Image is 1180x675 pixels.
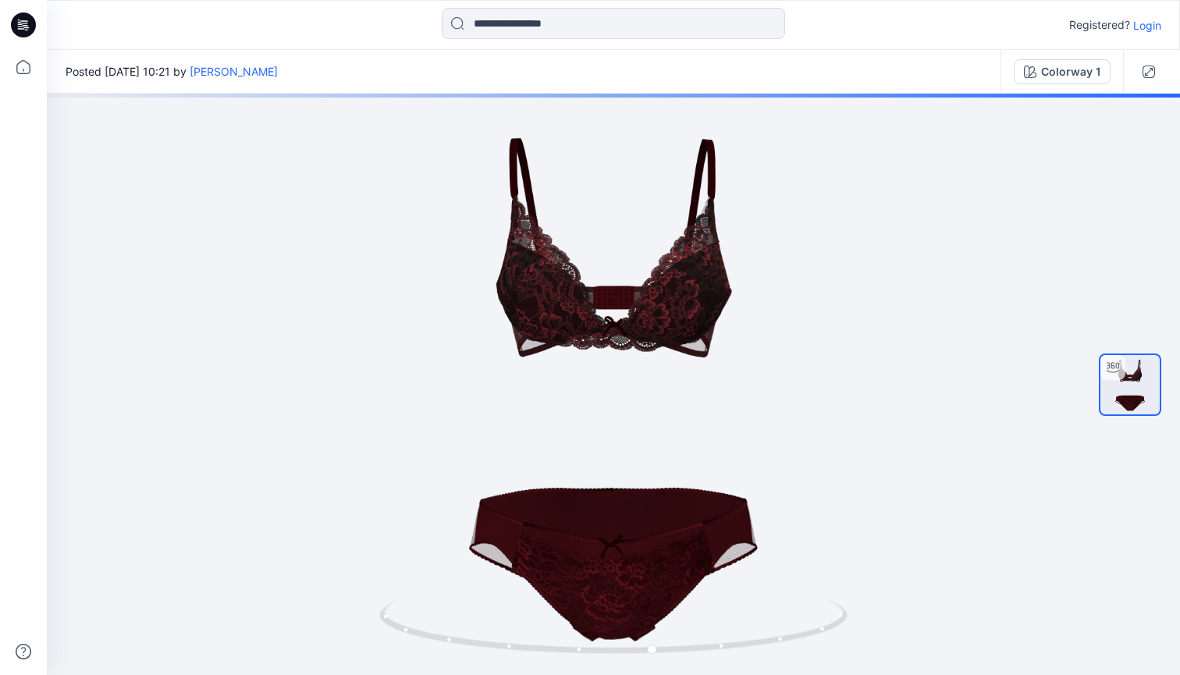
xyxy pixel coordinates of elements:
[1014,59,1111,84] button: Colorway 1
[1041,63,1100,80] div: Colorway 1
[66,63,278,80] span: Posted [DATE] 10:21 by
[1100,355,1160,414] img: SP11294Bra outfit
[190,65,278,78] a: [PERSON_NAME]
[1133,17,1161,34] p: Login
[1069,16,1130,34] p: Registered?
